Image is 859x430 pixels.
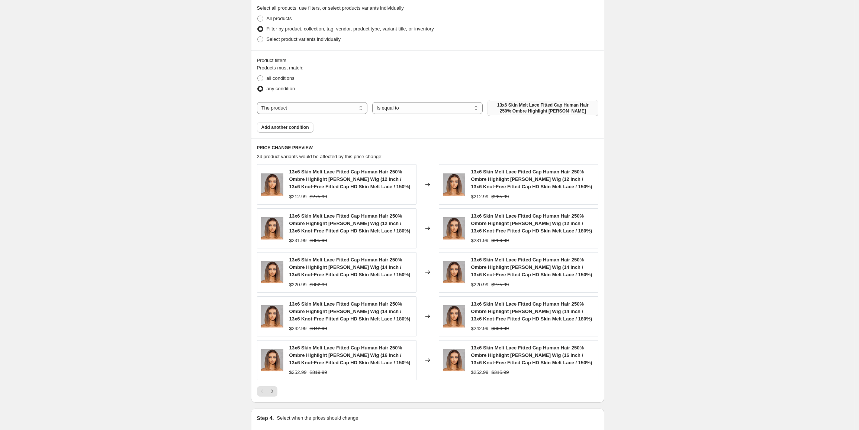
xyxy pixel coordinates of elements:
span: 13x6 Skin Melt Lace Fitted Cap Human Hair 250% Ombre Highlight [PERSON_NAME] Wig (12 inch / 13x6 ... [289,213,411,234]
span: $212.99 [289,194,307,199]
img: imgi_51_brown-ombre-bob-wigs_960x960_crop_center7_80x.jpg [443,261,465,283]
span: $289.99 [492,238,509,243]
span: Filter by product, collection, tag, vendor, product type, variant title, or inventory [267,26,434,32]
span: Products must match: [257,65,304,71]
img: imgi_51_brown-ombre-bob-wigs_960x960_crop_center7_80x.jpg [443,217,465,240]
span: $315.99 [492,369,509,375]
span: 13x6 Skin Melt Lace Fitted Cap Human Hair 250% Ombre Highlight [PERSON_NAME] Wig (12 inch / 13x6 ... [471,213,592,234]
span: $212.99 [471,194,489,199]
span: $252.99 [471,369,489,375]
img: imgi_51_brown-ombre-bob-wigs_960x960_crop_center7_80x.jpg [261,173,283,196]
span: 24 product variants would be affected by this price change: [257,154,383,159]
span: $302.99 [310,282,327,287]
p: Select when the prices should change [277,414,358,422]
span: 13x6 Skin Melt Lace Fitted Cap Human Hair 250% Ombre Highlight [PERSON_NAME] Wig (12 inch / 13x6 ... [289,169,411,189]
span: $231.99 [289,238,307,243]
span: 13x6 Skin Melt Lace Fitted Cap Human Hair 250% Ombre Highlight [PERSON_NAME] Wig (14 inch / 13x6 ... [471,257,592,277]
span: 13x6 Skin Melt Lace Fitted Cap Human Hair 250% Ombre Highlight [PERSON_NAME] Wig (14 inch / 13x6 ... [289,301,411,322]
span: 13x6 Skin Melt Lace Fitted Cap Human Hair 250% Ombre Highlight [PERSON_NAME] Wig (16 inch / 13x6 ... [471,345,592,365]
button: Add another condition [257,122,313,133]
span: $275.99 [310,194,327,199]
span: 13x6 Skin Melt Lace Fitted Cap Human Hair 250% Ombre Highlight [PERSON_NAME] Wig (16 inch / 13x6 ... [289,345,411,365]
span: $305.99 [310,238,327,243]
img: imgi_51_brown-ombre-bob-wigs_960x960_crop_center7_80x.jpg [443,173,465,196]
h2: Step 4. [257,414,274,422]
span: $220.99 [471,282,489,287]
span: $252.99 [289,369,307,375]
span: 13x6 Skin Melt Lace Fitted Cap Human Hair 250% Ombre Highlight [PERSON_NAME] Wig (12 inch / 13x6 ... [471,169,592,189]
span: all conditions [267,75,295,81]
button: Next [267,386,277,397]
span: $303.99 [492,326,509,331]
span: Add another condition [261,124,309,130]
img: imgi_51_brown-ombre-bob-wigs_960x960_crop_center7_80x.jpg [261,217,283,240]
h6: PRICE CHANGE PREVIEW [257,145,598,151]
span: 13x6 Skin Melt Lace Fitted Cap Human Hair 250% Ombre Highlight [PERSON_NAME] [492,102,593,114]
span: All products [267,16,292,21]
div: Product filters [257,57,598,64]
span: $242.99 [471,326,489,331]
img: imgi_51_brown-ombre-bob-wigs_960x960_crop_center7_80x.jpg [443,305,465,328]
span: $231.99 [471,238,489,243]
img: imgi_51_brown-ombre-bob-wigs_960x960_crop_center7_80x.jpg [443,349,465,371]
button: 13x6 Skin Melt Lace Fitted Cap Human Hair 250% Ombre Highlight Bob Wig [488,100,598,116]
span: Select product variants individually [267,36,341,42]
span: $342.99 [310,326,327,331]
span: $275.99 [492,282,509,287]
span: any condition [267,86,295,91]
span: $242.99 [289,326,307,331]
span: $265.99 [492,194,509,199]
span: 13x6 Skin Melt Lace Fitted Cap Human Hair 250% Ombre Highlight [PERSON_NAME] Wig (14 inch / 13x6 ... [471,301,592,322]
img: imgi_51_brown-ombre-bob-wigs_960x960_crop_center7_80x.jpg [261,261,283,283]
span: $220.99 [289,282,307,287]
img: imgi_51_brown-ombre-bob-wigs_960x960_crop_center7_80x.jpg [261,305,283,328]
nav: Pagination [257,386,277,397]
span: Select all products, use filters, or select products variants individually [257,5,404,11]
span: $319.99 [310,369,327,375]
span: 13x6 Skin Melt Lace Fitted Cap Human Hair 250% Ombre Highlight [PERSON_NAME] Wig (14 inch / 13x6 ... [289,257,411,277]
img: imgi_51_brown-ombre-bob-wigs_960x960_crop_center7_80x.jpg [261,349,283,371]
